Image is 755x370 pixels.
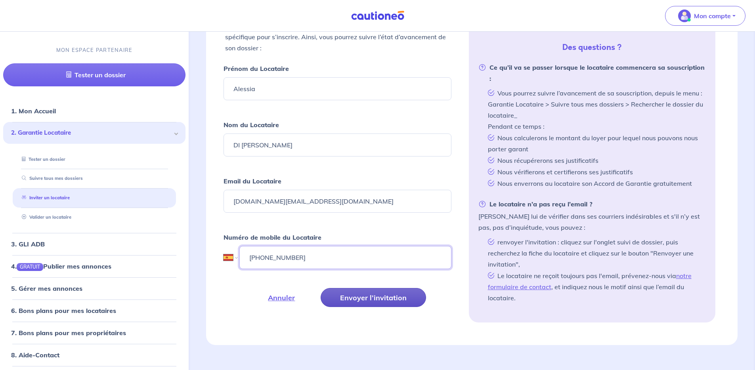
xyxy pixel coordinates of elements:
button: Envoyer l’invitation [321,288,426,307]
input: 06 45 54 34 33 [239,246,451,269]
div: 5. Gérer mes annonces [3,280,185,296]
img: illu_account_valid_menu.svg [678,10,691,22]
div: 6. Bons plans pour mes locataires [3,303,185,319]
li: Vous pourrez suivre l’avancement de sa souscription, depuis le menu : Garantie Locataire > Suivre... [485,87,706,132]
div: 3. GLI ADB [3,236,185,252]
a: 3. GLI ADB [11,240,45,248]
div: 4.GRATUITPublier mes annonces [3,258,185,274]
div: Inviter un locataire [13,192,176,205]
a: 8. Aide-Contact [11,351,59,359]
a: 7. Bons plans pour mes propriétaires [11,329,126,337]
a: Tester un dossier [3,64,185,87]
a: 6. Bons plans pour mes locataires [11,307,116,315]
li: Nous vérifierons et certifierons ses justificatifs [485,166,706,177]
div: 8. Aide-Contact [3,347,185,363]
p: En complétant ce formulaire, le locataire recevra un email avec un lien spécifique pour s’inscrir... [225,20,449,53]
a: 1. Mon Accueil [11,107,56,115]
a: 5. Gérer mes annonces [11,284,82,292]
div: 2. Garantie Locataire [3,122,185,144]
strong: Ce qu’il va se passer lorsque le locataire commencera sa souscription : [478,62,706,84]
strong: Le locataire n’a pas reçu l’email ? [478,198,593,210]
a: notre formulaire de contact [488,272,692,291]
div: Tester un dossier [13,153,176,166]
button: Annuler [248,288,314,307]
p: MON ESPACE PARTENAIRE [56,46,133,54]
a: Valider un locataire [19,214,71,220]
input: Ex : John [224,77,451,100]
div: Suivre tous mes dossiers [13,172,176,185]
input: Ex : john.doe@gmail.com [224,190,451,213]
span: 2. Garantie Locataire [11,129,172,138]
li: Le locataire ne reçoit toujours pas l'email, prévenez-nous via , et indiquez nous le motif ainsi ... [485,270,706,303]
div: 1. Mon Accueil [3,103,185,119]
a: Inviter un locataire [19,195,70,201]
a: 4.GRATUITPublier mes annonces [11,262,111,270]
li: renvoyer l'invitation : cliquez sur l'onglet suivi de dossier, puis recherchez la fiche du locata... [485,236,706,270]
div: Valider un locataire [13,211,176,224]
li: Nous calculerons le montant du loyer pour lequel nous pouvons nous porter garant [485,132,706,154]
strong: Nom du Locataire [224,121,279,129]
div: 7. Bons plans pour mes propriétaires [3,325,185,341]
strong: Email du Locataire [224,177,281,185]
h5: Des questions ? [472,43,712,52]
input: Ex : Durand [224,134,451,156]
li: Nous récupérerons ses justificatifs [485,154,706,166]
p: Mon compte [694,11,731,21]
a: Tester un dossier [19,156,65,162]
li: [PERSON_NAME] lui de vérifier dans ses courriers indésirables et s'il n’y est pas, pas d’inquiétu... [478,198,706,303]
img: Cautioneo [348,11,407,21]
strong: Prénom du Locataire [224,65,289,72]
button: illu_account_valid_menu.svgMon compte [665,6,745,26]
li: Nous enverrons au locataire son Accord de Garantie gratuitement [485,177,706,189]
strong: Numéro de mobile du Locataire [224,233,321,241]
a: Suivre tous mes dossiers [19,176,83,181]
